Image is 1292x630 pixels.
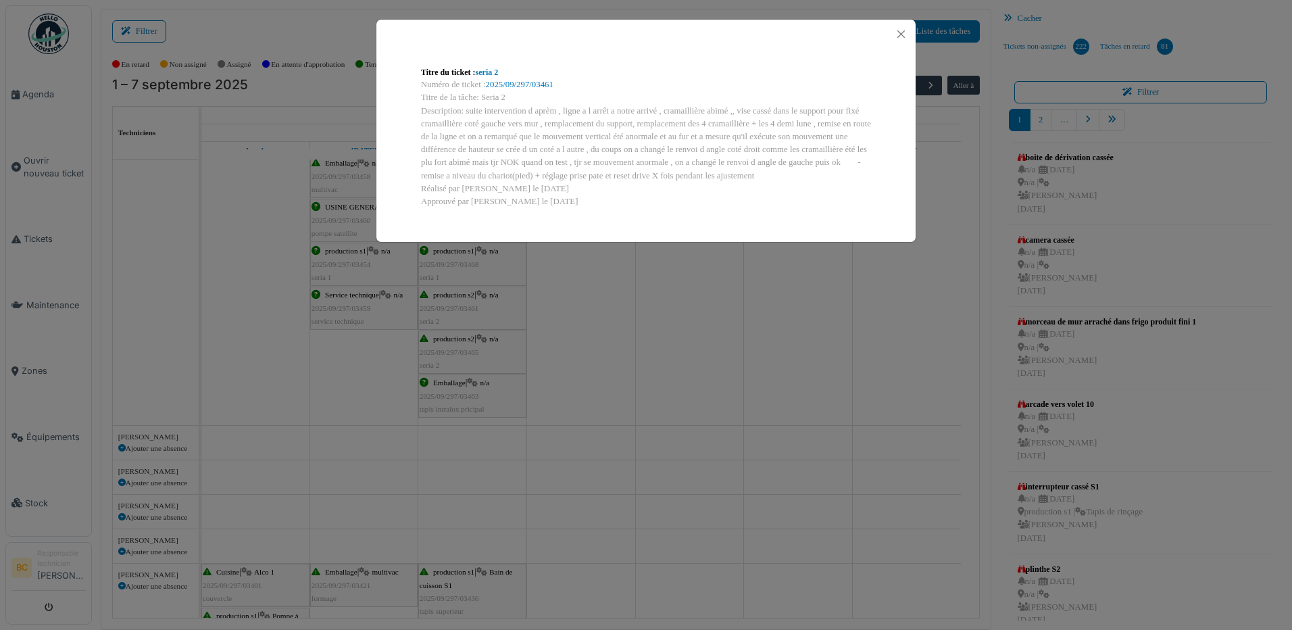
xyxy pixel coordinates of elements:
div: Titre du ticket : [421,66,871,78]
button: Close [892,25,910,43]
a: 2025/09/297/03461 [486,80,553,89]
div: Description: suite intervention d aprèm , ligne a l arrêt a notre arrivé , cramaillière abimé ,, ... [421,105,871,183]
div: Réalisé par [PERSON_NAME] le [DATE] [421,183,871,195]
div: Approuvé par [PERSON_NAME] le [DATE] [421,195,871,208]
a: seria 2 [476,68,499,77]
div: Titre de la tâche: Seria 2 [421,91,871,104]
div: Numéro de ticket : [421,78,871,91]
